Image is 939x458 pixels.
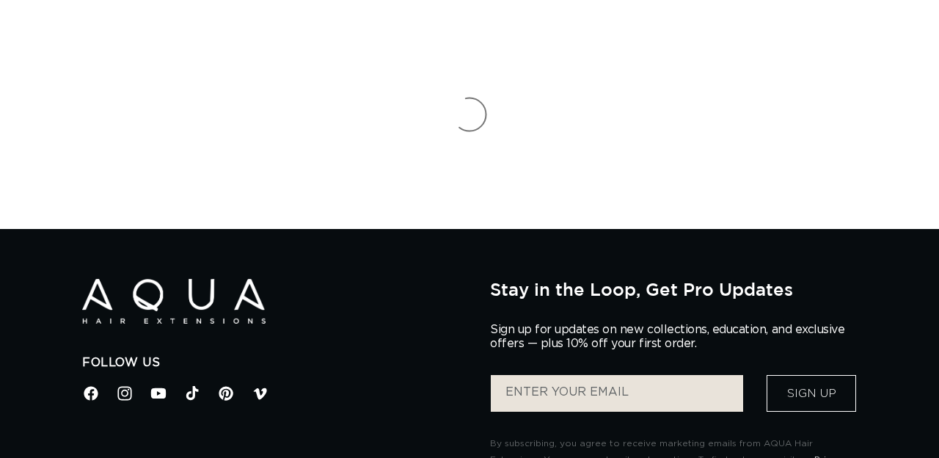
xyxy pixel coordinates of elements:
[491,375,743,412] input: ENTER YOUR EMAIL
[82,279,266,324] img: Aqua Hair Extensions
[767,375,856,412] button: Sign Up
[82,355,468,371] h2: Follow Us
[490,279,857,299] h2: Stay in the Loop, Get Pro Updates
[490,323,857,351] p: Sign up for updates on new collections, education, and exclusive offers — plus 10% off your first...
